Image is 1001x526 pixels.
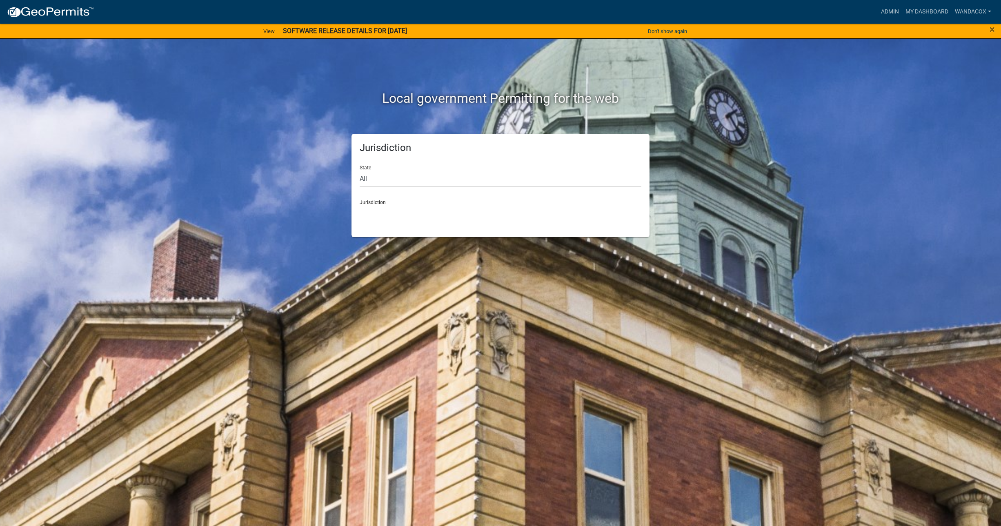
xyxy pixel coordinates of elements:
h2: Local government Permitting for the web [274,91,727,106]
a: WandaCox [952,4,994,20]
h5: Jurisdiction [360,142,641,154]
a: My Dashboard [902,4,952,20]
a: Admin [878,4,902,20]
a: View [260,24,278,38]
strong: SOFTWARE RELEASE DETAILS FOR [DATE] [283,27,407,35]
span: × [990,24,995,35]
button: Close [990,24,995,34]
button: Don't show again [645,24,690,38]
